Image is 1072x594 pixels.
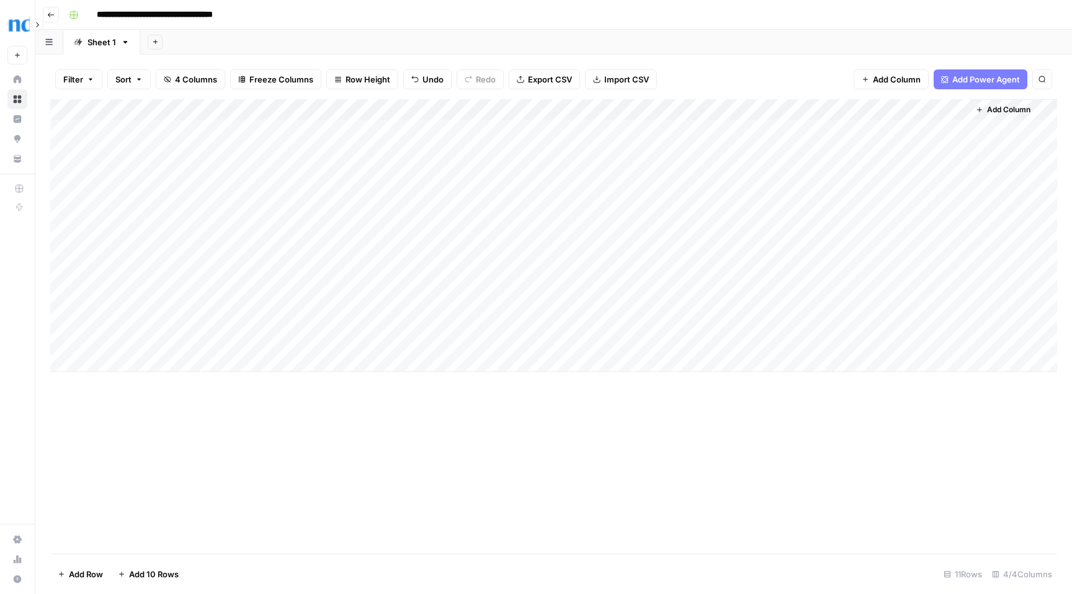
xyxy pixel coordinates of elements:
button: Import CSV [585,69,657,89]
button: Add Column [971,102,1035,118]
span: 4 Columns [175,73,217,86]
a: Home [7,69,27,89]
div: 11 Rows [939,564,987,584]
a: Usage [7,549,27,569]
span: Add Power Agent [952,73,1020,86]
span: Add Column [987,104,1030,115]
button: Sort [107,69,151,89]
span: Freeze Columns [249,73,313,86]
button: Undo [403,69,452,89]
span: Import CSV [604,73,649,86]
span: Undo [422,73,444,86]
button: Export CSV [509,69,580,89]
button: Workspace: Opendoor [7,10,27,41]
button: Filter [55,69,102,89]
span: Export CSV [528,73,572,86]
span: Add Column [873,73,921,86]
button: Add Column [854,69,929,89]
div: Sheet 1 [87,36,116,48]
button: Add 10 Rows [110,564,186,584]
button: Row Height [326,69,398,89]
span: Redo [476,73,496,86]
span: Filter [63,73,83,86]
button: Redo [457,69,504,89]
a: Opportunities [7,129,27,149]
a: Settings [7,530,27,549]
div: 4/4 Columns [987,564,1057,584]
button: Freeze Columns [230,69,321,89]
a: Insights [7,109,27,129]
button: Add Row [50,564,110,584]
span: Add 10 Rows [129,568,179,580]
button: Add Power Agent [934,69,1027,89]
span: Row Height [346,73,390,86]
a: Browse [7,89,27,109]
span: Sort [115,73,132,86]
a: Sheet 1 [63,30,140,55]
span: Add Row [69,568,103,580]
a: Your Data [7,149,27,169]
button: 4 Columns [156,69,225,89]
img: Opendoor Logo [7,14,30,37]
button: Help + Support [7,569,27,589]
